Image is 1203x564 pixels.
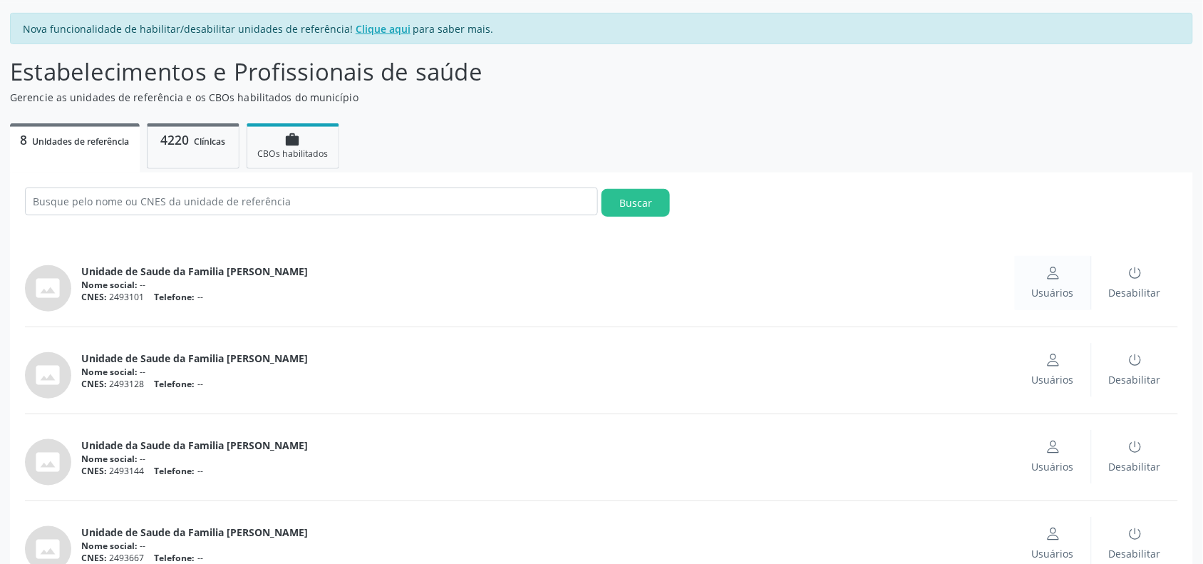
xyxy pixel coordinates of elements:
[81,366,138,378] span: Nome social:
[1032,459,1074,474] span: Usuários
[601,189,670,217] button: Buscar
[81,438,308,453] span: Unidade da Saude da Familia [PERSON_NAME]
[81,291,1015,303] div: 2493101 --
[257,148,328,160] span: CBOs habilitados
[81,465,1015,477] div: 2493144 --
[81,291,107,303] span: CNES:
[1128,440,1142,454] ion-icon: power outline
[25,188,598,215] input: Busque pelo nome ou CNES da unidade de referência
[33,135,130,148] span: Unidades de referência
[1046,527,1060,541] ion-icon: person outline
[1109,372,1161,387] span: Desabilitar
[10,54,838,90] p: Estabelecimentos e Profissionais de saúde
[81,453,1015,465] div: --
[160,131,189,148] span: 4220
[356,22,411,36] u: Clique aqui
[81,264,308,279] span: Unidade de Saude da Familia [PERSON_NAME]
[155,552,195,564] span: Telefone:
[81,366,1015,378] div: --
[285,132,301,148] i: work
[36,449,61,475] i: photo_size_select_actual
[36,362,61,388] i: photo_size_select_actual
[81,540,1015,552] div: --
[81,453,138,465] span: Nome social:
[1128,266,1142,280] ion-icon: power outline
[1109,459,1161,474] span: Desabilitar
[81,279,138,291] span: Nome social:
[81,378,1015,390] div: 2493128 --
[81,378,107,390] span: CNES:
[10,13,1193,44] div: Nova funcionalidade de habilitar/desabilitar unidades de referência! para saber mais.
[81,552,107,564] span: CNES:
[1046,440,1060,454] ion-icon: person outline
[81,351,308,366] span: Unidade de Saude da Familia [PERSON_NAME]
[1109,546,1161,561] span: Desabilitar
[155,291,195,303] span: Telefone:
[1128,527,1142,541] ion-icon: power outline
[36,275,61,301] i: photo_size_select_actual
[1032,372,1074,387] span: Usuários
[81,552,1015,564] div: 2493667 --
[81,279,1015,291] div: --
[81,525,308,540] span: Unidade de Saude da Familia [PERSON_NAME]
[1046,353,1060,367] ion-icon: person outline
[194,135,225,148] span: Clínicas
[155,378,195,390] span: Telefone:
[20,131,27,148] span: 8
[1109,285,1161,300] span: Desabilitar
[353,21,413,36] a: Clique aqui
[155,465,195,477] span: Telefone:
[36,536,61,562] i: photo_size_select_actual
[1032,546,1074,561] span: Usuários
[1032,285,1074,300] span: Usuários
[1128,353,1142,367] ion-icon: power outline
[81,465,107,477] span: CNES:
[81,540,138,552] span: Nome social:
[10,90,838,105] p: Gerencie as unidades de referência e os CBOs habilitados do município
[1046,266,1060,280] ion-icon: person outline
